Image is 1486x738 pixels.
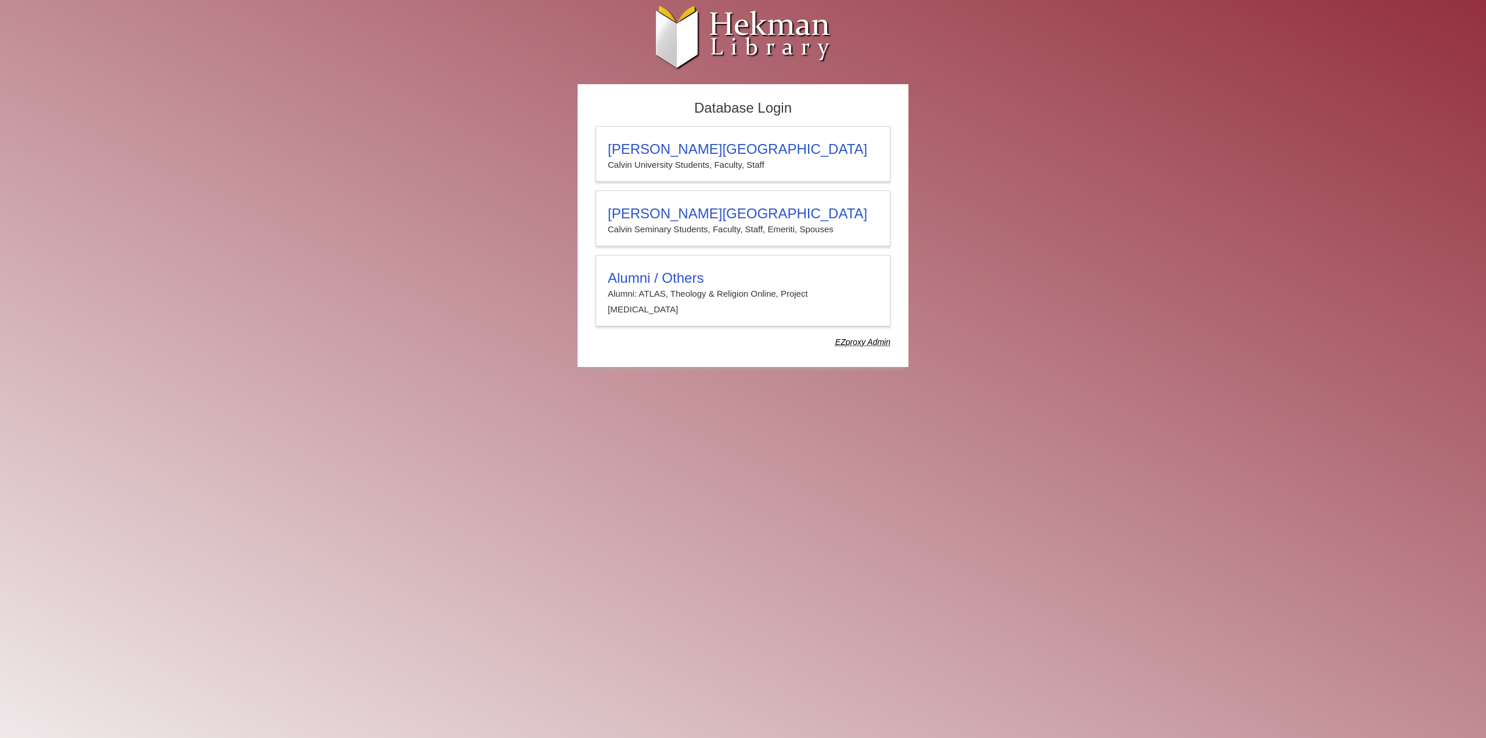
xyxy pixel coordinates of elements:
[608,270,878,317] summary: Alumni / OthersAlumni: ATLAS, Theology & Religion Online, Project [MEDICAL_DATA]
[608,141,878,157] h3: [PERSON_NAME][GEOGRAPHIC_DATA]
[596,126,890,182] a: [PERSON_NAME][GEOGRAPHIC_DATA]Calvin University Students, Faculty, Staff
[835,337,890,347] dfn: Use Alumni login
[608,157,878,172] p: Calvin University Students, Faculty, Staff
[590,96,896,120] h2: Database Login
[596,190,890,246] a: [PERSON_NAME][GEOGRAPHIC_DATA]Calvin Seminary Students, Faculty, Staff, Emeriti, Spouses
[608,206,878,222] h3: [PERSON_NAME][GEOGRAPHIC_DATA]
[608,286,878,317] p: Alumni: ATLAS, Theology & Religion Online, Project [MEDICAL_DATA]
[608,270,878,286] h3: Alumni / Others
[608,222,878,237] p: Calvin Seminary Students, Faculty, Staff, Emeriti, Spouses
